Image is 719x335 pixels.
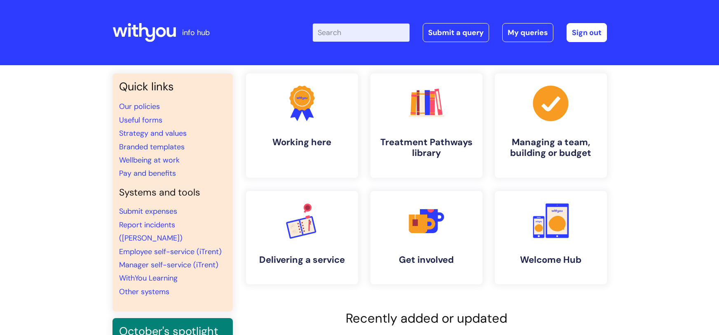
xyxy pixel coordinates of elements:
[502,23,553,42] a: My queries
[246,311,607,326] h2: Recently added or updated
[246,73,358,178] a: Working here
[501,255,600,265] h4: Welcome Hub
[182,26,210,39] p: info hub
[119,220,183,243] a: Report incidents ([PERSON_NAME])
[423,23,489,42] a: Submit a query
[119,142,185,152] a: Branded templates
[495,73,607,178] a: Managing a team, building or budget
[119,115,162,125] a: Useful forms
[253,255,351,265] h4: Delivering a service
[377,137,476,159] h4: Treatment Pathways library
[119,287,169,297] a: Other systems
[313,24,410,42] input: Search
[501,137,600,159] h4: Managing a team, building or budget
[567,23,607,42] a: Sign out
[119,155,180,165] a: Wellbeing at work
[119,168,176,178] a: Pay and benefits
[370,191,482,284] a: Get involved
[119,187,226,198] h4: Systems and tools
[377,255,476,265] h4: Get involved
[119,206,177,216] a: Submit expenses
[313,23,607,42] div: | -
[253,137,351,148] h4: Working here
[495,191,607,284] a: Welcome Hub
[370,73,482,178] a: Treatment Pathways library
[119,260,218,270] a: Manager self-service (iTrent)
[119,128,187,138] a: Strategy and values
[119,247,222,257] a: Employee self-service (iTrent)
[246,191,358,284] a: Delivering a service
[119,80,226,93] h3: Quick links
[119,101,160,111] a: Our policies
[119,273,178,283] a: WithYou Learning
